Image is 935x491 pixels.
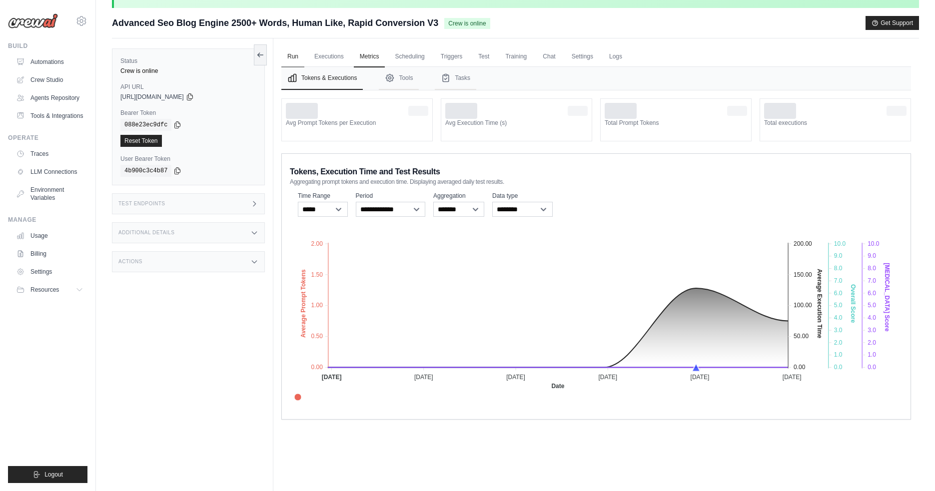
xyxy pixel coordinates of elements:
div: Manage [8,216,87,224]
tspan: 200.00 [794,240,812,247]
tspan: 0.0 [868,364,876,371]
dt: Total Prompt Tokens [605,119,747,127]
a: Metrics [354,46,385,67]
tspan: 100.00 [794,302,812,309]
text: Overall Score [850,284,857,323]
a: Reset Token [120,135,162,147]
tspan: 1.50 [311,271,323,278]
dt: Avg Prompt Tokens per Execution [286,119,428,127]
tspan: 150.00 [794,271,812,278]
text: Average Prompt Tokens [300,269,307,338]
dt: Total executions [764,119,907,127]
tspan: [DATE] [506,374,525,381]
a: Agents Repository [12,90,87,106]
a: Crew Studio [12,72,87,88]
a: Usage [12,228,87,244]
tspan: 7.0 [834,277,843,284]
tspan: 5.0 [868,302,876,309]
a: Run [281,46,304,67]
tspan: [DATE] [414,374,433,381]
tspan: 1.0 [834,351,843,358]
a: Triggers [435,46,469,67]
a: Automations [12,54,87,70]
label: Aggregation [433,192,484,200]
span: Logout [44,471,63,479]
button: Logout [8,466,87,483]
tspan: 0.00 [794,364,806,371]
span: Resources [30,286,59,294]
tspan: 10.0 [834,240,846,247]
a: Settings [12,264,87,280]
tspan: 2.0 [834,339,843,346]
label: Status [120,57,256,65]
tspan: [DATE] [783,374,802,381]
a: Executions [308,46,350,67]
span: Tokens, Execution Time and Test Results [290,166,440,178]
code: 4b900c3c4b87 [120,165,171,177]
button: Resources [12,282,87,298]
div: Crew is online [120,67,256,75]
dt: Avg Execution Time (s) [445,119,588,127]
nav: Tabs [281,67,911,90]
span: Advanced Seo Blog Engine 2500+ Words, Human Like, Rapid Conversion V3 [112,16,438,30]
tspan: 7.0 [868,277,876,284]
span: Crew is online [444,18,490,29]
tspan: [DATE] [598,374,617,381]
a: Scheduling [389,46,430,67]
label: API URL [120,83,256,91]
span: Aggregating prompt tokens and execution time. Displaying averaged daily test results. [290,178,504,186]
a: Chat [537,46,561,67]
div: Build [8,42,87,50]
button: Tasks [435,67,476,90]
tspan: 8.0 [868,265,876,272]
tspan: [DATE] [691,374,710,381]
a: Logs [603,46,628,67]
button: Tokens & Executions [281,67,363,90]
a: LLM Connections [12,164,87,180]
label: Bearer Token [120,109,256,117]
tspan: 6.0 [868,290,876,297]
label: Period [356,192,426,200]
div: Operate [8,134,87,142]
h3: Actions [118,259,142,265]
text: Average Execution Time [816,269,823,338]
tspan: 50.00 [794,333,809,340]
a: Environment Variables [12,182,87,206]
button: Tools [379,67,419,90]
tspan: 3.0 [868,327,876,334]
img: Logo [8,13,58,28]
tspan: 0.00 [311,364,323,371]
label: Time Range [298,192,348,200]
h3: Test Endpoints [118,201,165,207]
button: Get Support [866,16,919,30]
tspan: 4.0 [868,314,876,321]
label: User Bearer Token [120,155,256,163]
tspan: 0.50 [311,333,323,340]
tspan: 2.00 [311,240,323,247]
iframe: Chat Widget [885,443,935,491]
span: [URL][DOMAIN_NAME] [120,93,184,101]
tspan: 4.0 [834,314,843,321]
a: Tools & Integrations [12,108,87,124]
tspan: 1.00 [311,302,323,309]
tspan: 6.0 [834,290,843,297]
text: [MEDICAL_DATA] Score [884,263,891,332]
tspan: 5.0 [834,302,843,309]
tspan: 10.0 [868,240,880,247]
text: Date [551,383,564,390]
h3: Additional Details [118,230,174,236]
tspan: 8.0 [834,265,843,272]
tspan: [DATE] [322,374,342,381]
tspan: 2.0 [868,339,876,346]
a: Training [499,46,533,67]
a: Test [472,46,495,67]
a: Settings [566,46,599,67]
tspan: 9.0 [834,252,843,259]
a: Traces [12,146,87,162]
tspan: 1.0 [868,351,876,358]
label: Data type [492,192,553,200]
tspan: 3.0 [834,327,843,334]
tspan: 9.0 [868,252,876,259]
tspan: 0.0 [834,364,843,371]
a: Billing [12,246,87,262]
